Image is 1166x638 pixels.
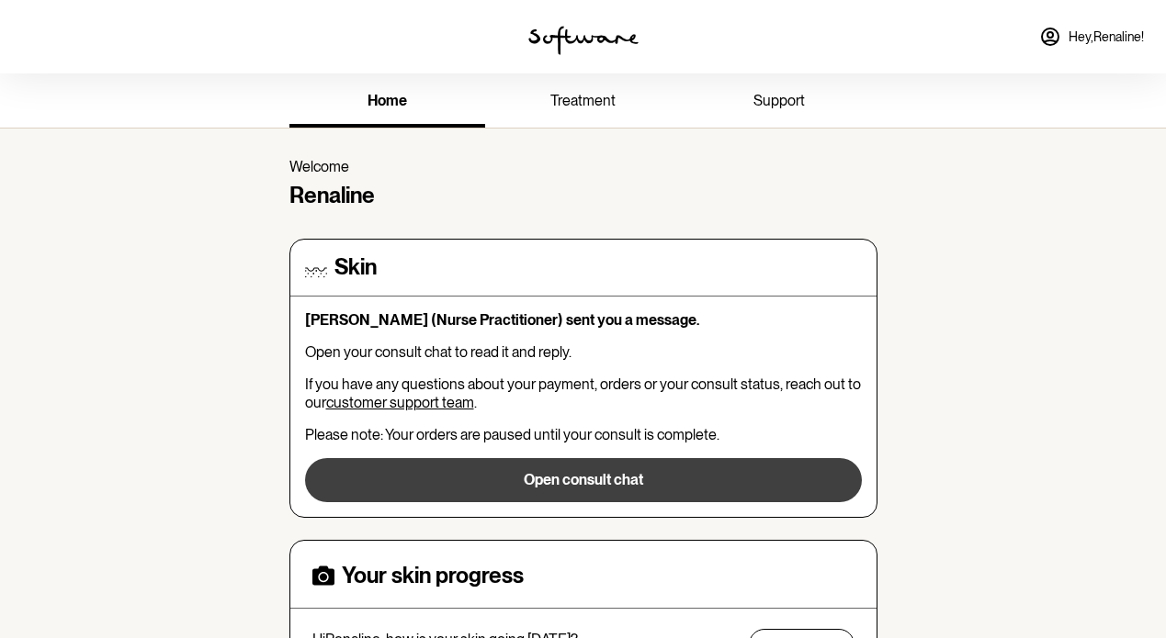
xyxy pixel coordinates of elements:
[305,458,862,502] button: Open consult chat
[1028,15,1155,59] a: Hey,Renaline!
[289,158,877,175] p: Welcome
[485,77,681,128] a: treatment
[528,26,639,55] img: software logo
[681,77,877,128] a: support
[305,311,862,329] p: [PERSON_NAME] (Nurse Practitioner) sent you a message.
[1069,29,1144,45] span: Hey, Renaline !
[305,375,862,410] p: If you have any questions about your payment, orders or your consult status, reach out to our .
[289,77,485,128] a: home
[334,254,377,281] h4: Skin
[550,92,616,109] span: treatment
[289,183,877,209] h4: Renaline
[305,343,862,361] p: Open your consult chat to read it and reply.
[753,92,805,109] span: support
[368,92,407,109] span: home
[342,563,524,589] h4: Your skin progress
[305,426,862,443] p: Please note: Your orders are paused until your consult is complete.
[326,394,474,411] a: customer support team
